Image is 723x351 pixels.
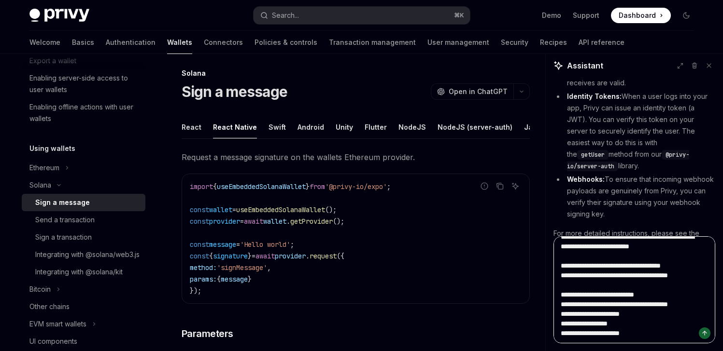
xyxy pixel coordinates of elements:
[290,217,333,226] span: getProvider
[365,116,387,138] button: Flutter
[22,69,145,98] a: Enabling server-side access to user wallets
[182,83,288,100] h1: Sign a message
[167,31,192,54] a: Wallets
[336,116,353,138] button: Unity
[286,217,290,226] span: .
[29,72,140,95] div: Enabling server-side access to user wallets
[240,240,290,249] span: 'Hello world'
[182,150,530,164] span: Request a message signature on the wallets Ethereum provider.
[298,116,324,138] button: Android
[252,252,255,260] span: =
[255,31,317,54] a: Policies & controls
[29,101,140,124] div: Enabling offline actions with user wallets
[190,263,217,272] span: method:
[567,92,622,100] strong: Identity Tokens:
[573,11,599,20] a: Support
[22,229,145,246] a: Sign a transaction
[29,31,60,54] a: Welcome
[579,31,624,54] a: API reference
[398,116,426,138] button: NodeJS
[72,31,94,54] a: Basics
[236,205,325,214] span: useEmbeddedSolanaWallet
[35,266,123,278] div: Integrating with @solana/kit
[524,116,541,138] button: Java
[553,228,715,251] p: For more detailed instructions, please see the pages below.
[22,159,145,176] button: Ethereum
[29,143,75,154] h5: Using wallets
[269,116,286,138] button: Swift
[240,217,244,226] span: =
[213,252,248,260] span: signature
[325,205,337,214] span: ();
[699,327,710,339] button: Send message
[29,179,51,191] div: Solana
[275,252,306,260] span: provider
[306,182,310,191] span: }
[567,175,605,183] strong: Webhooks:
[204,31,243,54] a: Connectors
[35,249,140,260] div: Integrating with @solana/web3.js
[209,240,236,249] span: message
[22,211,145,229] a: Send a transaction
[619,11,656,20] span: Dashboard
[306,252,310,260] span: .
[337,252,344,260] span: ({
[310,252,337,260] span: request
[209,217,240,226] span: provider
[333,217,344,226] span: ();
[22,246,145,263] a: Integrating with @solana/web3.js
[22,176,145,194] button: Solana
[22,194,145,211] a: Sign a message
[478,180,491,192] button: Report incorrect code
[540,31,567,54] a: Recipes
[221,275,248,283] span: message
[427,31,489,54] a: User management
[190,205,209,214] span: const
[213,116,257,138] button: React Native
[22,98,145,127] a: Enabling offline actions with user wallets
[679,8,694,23] button: Toggle dark mode
[263,217,286,226] span: wallet
[190,286,201,295] span: });
[29,336,77,347] div: UI components
[190,217,209,226] span: const
[553,91,715,172] li: When a user logs into your app, Privy can issue an identity token (a JWT). You can verify this to...
[35,231,92,243] div: Sign a transaction
[22,281,145,298] button: Bitcoin
[29,162,59,174] div: Ethereum
[182,116,201,138] button: React
[232,205,236,214] span: =
[106,31,156,54] a: Authentication
[213,182,217,191] span: {
[22,263,145,281] a: Integrating with @solana/kit
[431,83,513,100] button: Open in ChatGPT
[217,182,306,191] span: useEmbeddedSolanaWallet
[29,283,51,295] div: Bitcoin
[190,182,213,191] span: import
[244,217,263,226] span: await
[310,182,325,191] span: from
[509,180,522,192] button: Ask AI
[567,60,603,71] span: Assistant
[190,240,209,249] span: const
[248,275,252,283] span: }
[267,263,271,272] span: ,
[22,315,145,333] button: EVM smart wallets
[290,240,294,249] span: ;
[22,333,145,350] a: UI components
[542,11,561,20] a: Demo
[29,301,70,312] div: Other chains
[248,252,252,260] span: }
[553,236,715,343] textarea: Ask a question...
[255,252,275,260] span: await
[209,205,232,214] span: wallet
[190,275,217,283] span: params:
[236,240,240,249] span: =
[22,298,145,315] a: Other chains
[553,174,715,220] li: To ensure that incoming webhook payloads are genuinely from Privy, you can verify their signature...
[190,252,209,260] span: const
[581,151,605,159] span: getUser
[438,116,512,138] button: NodeJS (server-auth)
[182,68,530,78] div: Solana
[217,263,267,272] span: 'signMessage'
